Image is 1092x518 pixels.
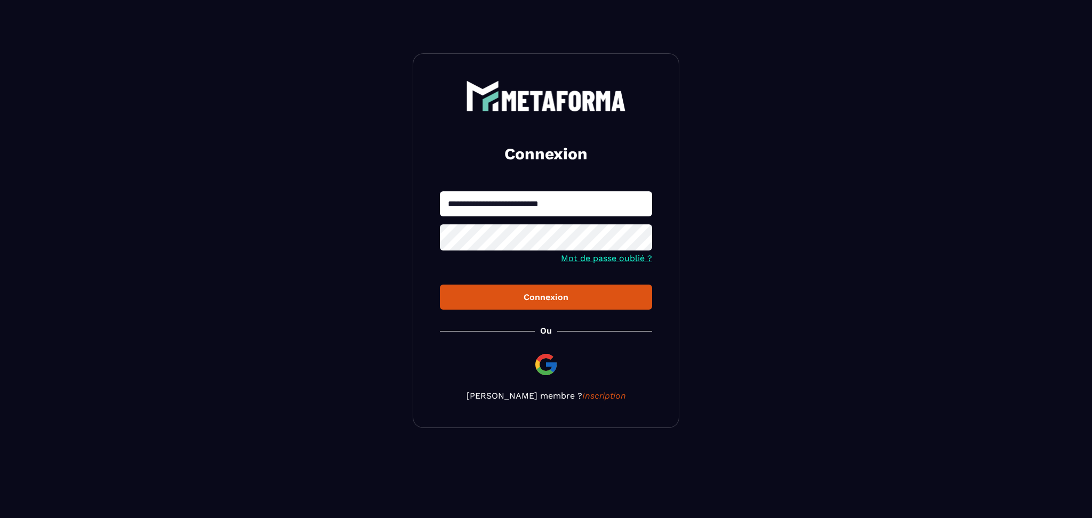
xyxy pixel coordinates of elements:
button: Connexion [440,285,652,310]
a: Mot de passe oublié ? [561,253,652,263]
p: Ou [540,326,552,336]
img: logo [466,80,626,111]
h2: Connexion [453,143,639,165]
p: [PERSON_NAME] membre ? [440,391,652,401]
div: Connexion [448,292,644,302]
img: google [533,352,559,377]
a: Inscription [582,391,626,401]
a: logo [440,80,652,111]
